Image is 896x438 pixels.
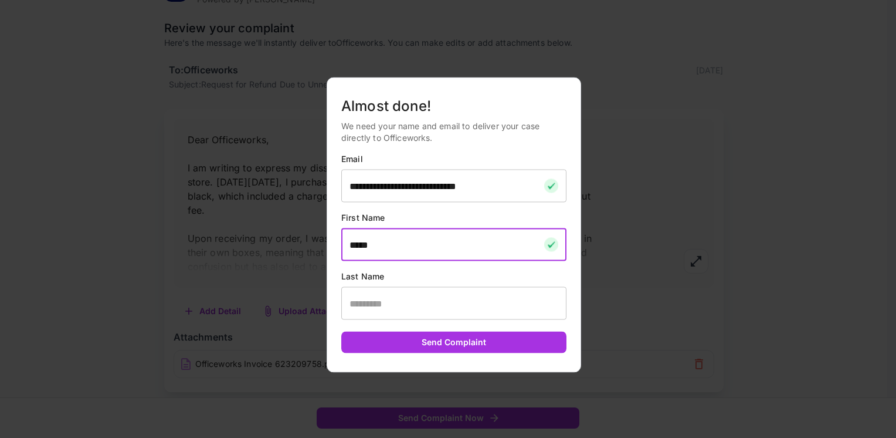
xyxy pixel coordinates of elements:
button: Send Complaint [341,332,566,353]
p: First Name [341,212,566,224]
p: Last Name [341,271,566,282]
img: checkmark [544,179,558,193]
p: Email [341,153,566,165]
img: checkmark [544,238,558,252]
p: We need your name and email to deliver your case directly to Officeworks. [341,120,566,144]
h5: Almost done! [341,97,566,116]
